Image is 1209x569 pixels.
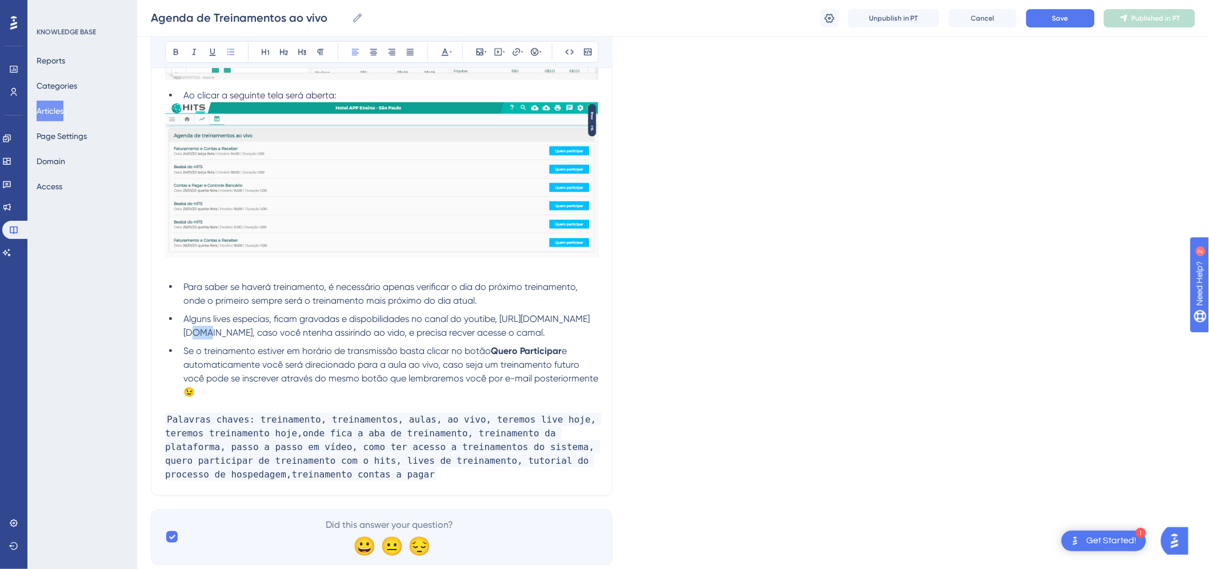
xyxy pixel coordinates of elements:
[408,537,426,555] div: 😔
[37,75,77,96] button: Categories
[381,537,399,555] div: 😐
[971,14,995,23] span: Cancel
[27,3,71,17] span: Need Help?
[1132,14,1180,23] span: Published in PT
[37,176,62,197] button: Access
[37,126,87,146] button: Page Settings
[79,6,82,15] div: 2
[183,281,580,306] span: Para saber se haverá treinamento, é necessário apenas verificar o dia do próximo treinamento, ond...
[183,313,590,338] span: Alguns lives especias, ficam gravadas e dispobilidades no canal do youtibe, [URL][DOMAIN_NAME][DO...
[948,9,1017,27] button: Cancel
[37,27,96,37] div: KNOWLEDGE BASE
[1062,531,1146,551] div: Open Get Started! checklist, remaining modules: 1
[37,50,65,71] button: Reports
[183,345,491,356] span: Se o treinamento estiver em horário de transmissão basta clicar no botão
[1026,9,1095,27] button: Save
[1052,14,1068,23] span: Save
[1161,524,1195,558] iframe: UserGuiding AI Assistant Launcher
[1068,534,1082,548] img: launcher-image-alternative-text
[37,151,65,172] button: Domain
[869,14,918,23] span: Unpublish in PT
[151,10,347,26] input: Article Name
[37,101,63,121] button: Articles
[353,537,371,555] div: 😀
[1087,535,1137,547] div: Get Started!
[491,345,562,356] strong: Quero Participar
[848,9,939,27] button: Unpublish in PT
[326,519,454,532] span: Did this answer your question?
[1136,528,1146,538] div: 1
[165,413,602,481] span: Palavras chaves: treinamento, treinamentos, aulas, ao vivo, teremos live hoje, teremos treinament...
[1104,9,1195,27] button: Published in PT
[183,90,337,101] span: Ao clicar a seguinte tela será aberta:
